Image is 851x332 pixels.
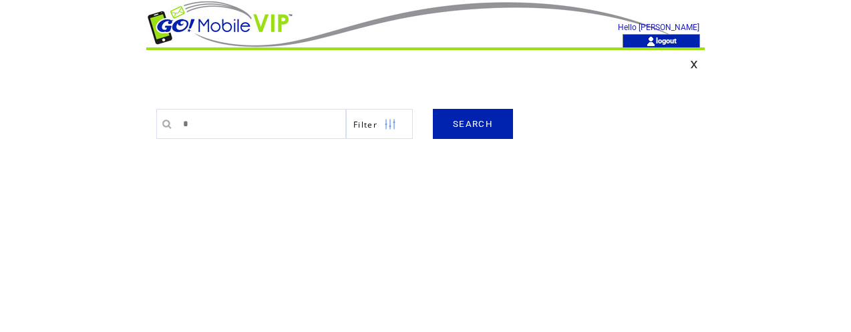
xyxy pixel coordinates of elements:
[384,110,396,140] img: filters.png
[346,109,413,139] a: Filter
[618,23,699,32] span: Hello [PERSON_NAME]
[353,119,377,130] span: Show filters
[646,36,656,47] img: account_icon.gif
[656,36,677,45] a: logout
[433,109,513,139] a: SEARCH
